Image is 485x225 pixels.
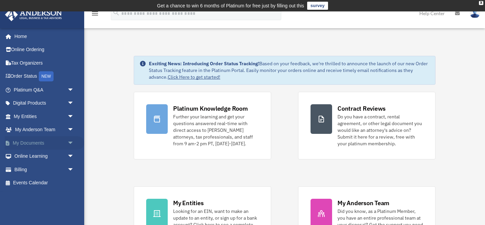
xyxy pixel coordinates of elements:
div: My Anderson Team [337,199,389,207]
span: arrow_drop_down [67,110,81,123]
div: Platinum Knowledge Room [173,104,248,113]
div: Get a chance to win 6 months of Platinum for free just by filling out this [157,2,304,10]
span: arrow_drop_down [67,163,81,177]
a: Online Learningarrow_drop_down [5,150,84,163]
a: Platinum Knowledge Room Further your learning and get your questions answered real-time with dire... [134,92,271,159]
a: Events Calendar [5,176,84,190]
div: NEW [39,71,54,81]
a: My Anderson Teamarrow_drop_down [5,123,84,137]
a: My Documentsarrow_drop_down [5,136,84,150]
a: Home [5,30,81,43]
a: Digital Productsarrow_drop_down [5,97,84,110]
i: menu [91,9,99,17]
div: Based on your feedback, we're thrilled to announce the launch of our new Order Status Tracking fe... [149,60,430,80]
div: My Entities [173,199,203,207]
span: arrow_drop_down [67,97,81,110]
img: User Pic [470,8,480,18]
span: arrow_drop_down [67,150,81,163]
span: arrow_drop_down [67,83,81,97]
a: Platinum Q&Aarrow_drop_down [5,83,84,97]
img: Anderson Advisors Platinum Portal [3,8,64,21]
a: Tax Organizers [5,56,84,70]
div: Contract Reviews [337,104,386,113]
i: search [112,9,120,16]
a: Order StatusNEW [5,70,84,83]
a: My Entitiesarrow_drop_down [5,110,84,123]
a: Billingarrow_drop_down [5,163,84,176]
a: survey [307,2,328,10]
strong: Exciting News: Introducing Order Status Tracking! [149,61,259,67]
div: Do you have a contract, rental agreement, or other legal document you would like an attorney's ad... [337,113,423,147]
a: Contract Reviews Do you have a contract, rental agreement, or other legal document you would like... [298,92,435,159]
a: Online Ordering [5,43,84,57]
a: menu [91,12,99,17]
div: Further your learning and get your questions answered real-time with direct access to [PERSON_NAM... [173,113,259,147]
div: close [479,1,483,5]
span: arrow_drop_down [67,123,81,137]
span: arrow_drop_down [67,136,81,150]
a: Click Here to get started! [168,74,220,80]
